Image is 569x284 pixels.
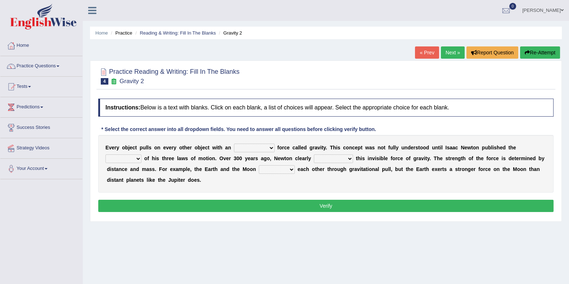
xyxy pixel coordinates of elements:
[396,145,399,150] b: y
[163,145,166,150] b: e
[239,155,242,161] b: 0
[308,155,311,161] b: y
[0,36,82,54] a: Home
[135,145,137,150] b: t
[264,155,267,161] b: g
[509,3,516,10] span: 0
[533,155,536,161] b: d
[491,145,492,150] b: l
[494,145,497,150] b: s
[301,145,304,150] b: e
[384,145,385,150] b: t
[299,145,301,150] b: l
[0,159,82,177] a: Your Account
[179,145,182,150] b: o
[255,155,258,161] b: s
[367,155,369,161] b: i
[173,166,176,172] b: x
[461,145,464,150] b: N
[267,155,270,161] b: o
[166,145,169,150] b: v
[132,145,135,150] b: c
[167,155,168,161] b: r
[98,67,240,85] h2: Practice Reading & Writing: Fill In The Blanks
[237,166,240,172] b: e
[165,166,167,172] b: r
[455,145,458,150] b: c
[194,155,196,161] b: f
[236,155,239,161] b: 0
[277,145,279,150] b: f
[114,145,116,150] b: r
[119,166,122,172] b: n
[226,166,230,172] b: d
[317,145,320,150] b: v
[293,145,295,150] b: c
[379,155,380,161] b: i
[486,155,488,161] b: f
[206,155,208,161] b: t
[133,166,136,172] b: n
[214,166,218,172] b: h
[372,155,375,161] b: v
[243,166,247,172] b: M
[500,145,503,150] b: e
[491,155,493,161] b: r
[191,155,194,161] b: o
[450,155,452,161] b: r
[418,145,420,150] b: t
[284,155,286,161] b: t
[155,166,156,172] b: .
[195,145,198,150] b: o
[122,145,125,150] b: o
[355,145,358,150] b: e
[184,145,187,150] b: h
[304,145,307,150] b: d
[287,145,290,150] b: e
[182,145,184,150] b: t
[435,145,438,150] b: n
[302,155,305,161] b: a
[142,166,146,172] b: m
[156,155,159,161] b: s
[394,145,396,150] b: l
[396,155,397,161] b: r
[0,56,82,74] a: Practice Questions
[208,145,209,150] b: t
[226,155,229,161] b: e
[173,145,176,150] b: y
[441,46,465,59] a: Next »
[421,155,424,161] b: v
[295,145,298,150] b: a
[320,145,322,150] b: i
[298,145,299,150] b: l
[201,145,202,150] b: j
[509,155,512,161] b: d
[420,145,423,150] b: o
[284,145,287,150] b: c
[390,145,393,150] b: u
[448,155,450,161] b: t
[358,145,361,150] b: p
[116,166,119,172] b: a
[119,78,144,85] small: Gravity 2
[146,166,149,172] b: a
[213,166,214,172] b: t
[140,145,143,150] b: p
[143,145,146,150] b: u
[125,166,127,172] b: e
[397,155,400,161] b: c
[378,145,381,150] b: n
[144,155,148,161] b: o
[152,166,155,172] b: s
[521,155,525,161] b: m
[107,166,110,172] b: d
[95,30,108,36] a: Home
[513,145,516,150] b: e
[514,155,516,161] b: t
[190,166,191,172] b: ,
[432,145,435,150] b: u
[466,46,518,59] button: Report Question
[232,166,234,172] b: t
[346,145,349,150] b: o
